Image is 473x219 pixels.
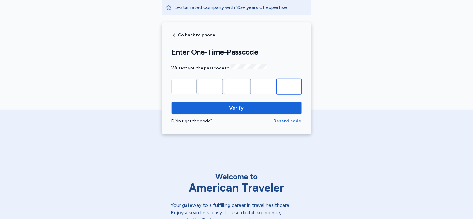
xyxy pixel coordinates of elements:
[172,102,302,114] button: Verify
[172,118,274,124] div: Didn't get the code?
[277,79,302,94] input: Please enter OTP character 5
[178,33,215,37] span: Go back to phone
[172,79,197,94] input: Please enter OTP character 1
[198,79,223,94] input: Please enter OTP character 2
[224,79,249,94] input: Please enter OTP character 3
[176,4,308,11] p: 5-star rated company with 25+ years of expertise
[229,104,244,112] span: Verify
[172,65,267,71] span: We sent you the passcode to
[171,182,302,194] div: American Traveler
[171,172,302,182] div: Welcome to
[274,118,302,124] button: Resend code
[250,79,275,94] input: Please enter OTP character 4
[172,33,215,38] button: Go back to phone
[172,47,302,57] h1: Enter One-Time-Passcode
